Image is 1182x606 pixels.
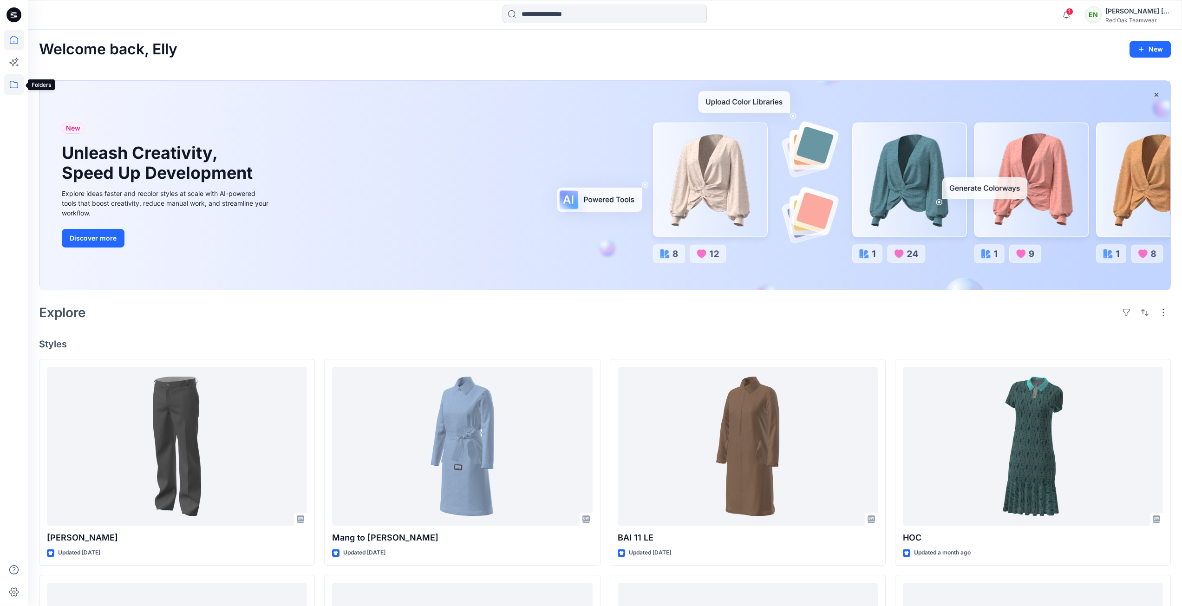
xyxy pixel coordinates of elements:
div: Red Oak Teamwear [1105,17,1170,24]
h1: Unleash Creativity, Speed Up Development [62,143,257,183]
a: BAI 11 LE [618,367,878,526]
p: HOC [903,531,1163,544]
p: [PERSON_NAME] [47,531,307,544]
div: [PERSON_NAME] [PERSON_NAME] [1105,6,1170,17]
button: Discover more [62,229,124,248]
p: BAI 11 LE [618,531,878,544]
p: Updated [DATE] [343,548,385,558]
p: Mang to [PERSON_NAME] [332,531,592,544]
a: Mang to anh Tuan [332,367,592,526]
p: Updated [DATE] [58,548,100,558]
p: Updated a month ago [914,548,971,558]
a: HOC [903,367,1163,526]
div: EN [1085,7,1102,23]
div: Explore ideas faster and recolor styles at scale with AI-powered tools that boost creativity, red... [62,189,271,218]
span: 1 [1066,8,1073,15]
button: New [1130,41,1171,58]
h2: Welcome back, Elly [39,41,177,58]
h4: Styles [39,339,1171,350]
h2: Explore [39,305,86,320]
p: Updated [DATE] [629,548,671,558]
a: QUAN NAM [47,367,307,526]
span: New [66,123,80,134]
a: Discover more [62,229,271,248]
